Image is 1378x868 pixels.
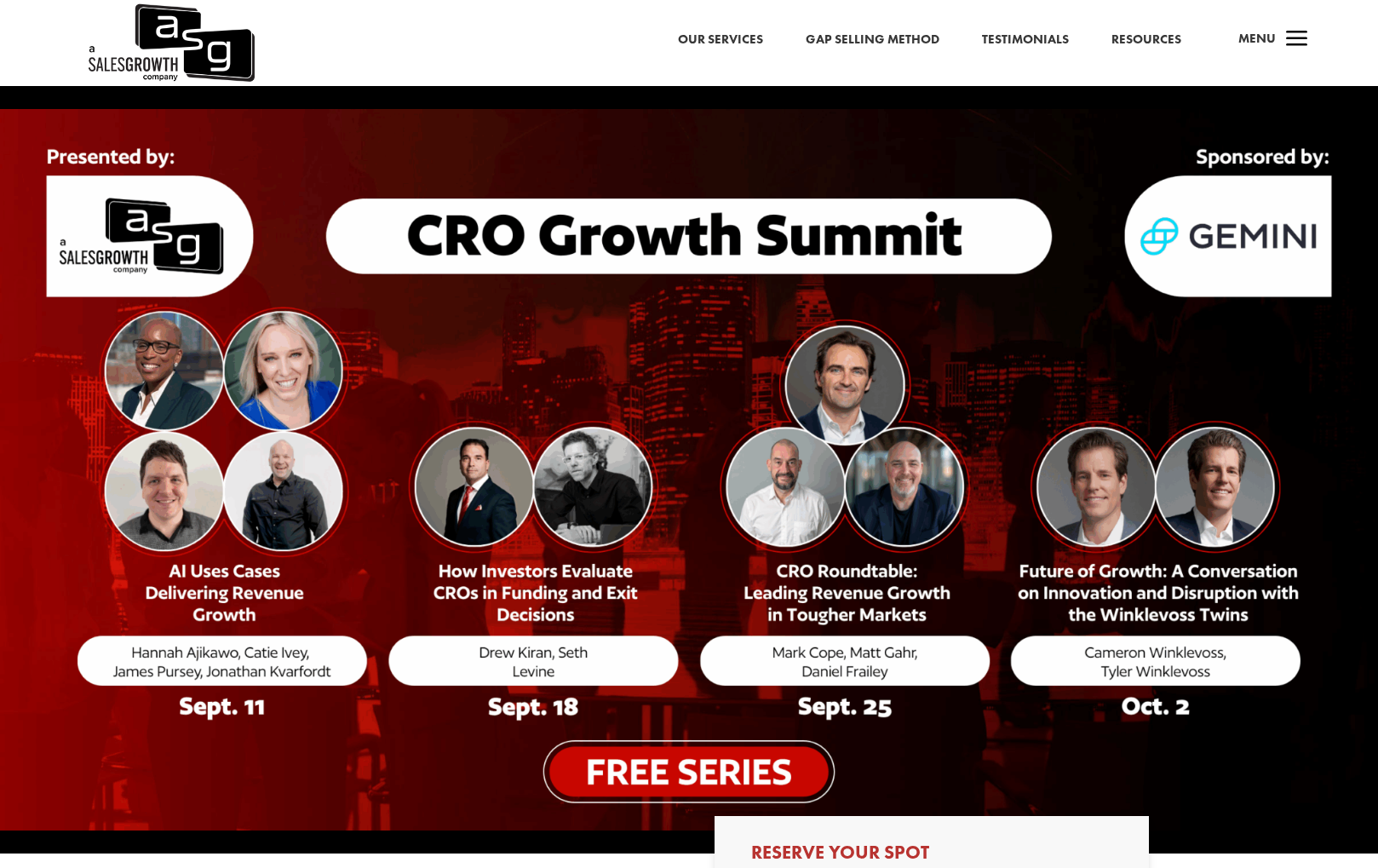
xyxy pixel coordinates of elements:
a: Our Services [678,29,763,51]
a: Resources [1111,29,1181,51]
span: a [1280,23,1314,57]
span: Menu [1238,30,1276,47]
a: Gap Selling Method [806,29,939,51]
a: Testimonials [982,29,1069,51]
